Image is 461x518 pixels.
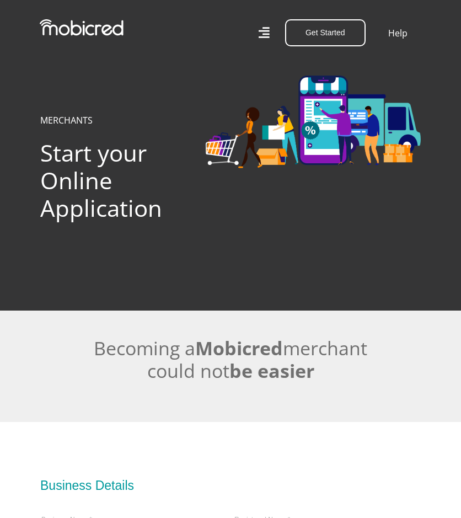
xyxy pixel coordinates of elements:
a: MERCHANTS [40,114,93,126]
span: Online Application [40,164,162,223]
img: Mobicred [40,19,124,36]
img: Categories [206,76,421,169]
button: Get Started [285,19,366,46]
div: Business Details [40,476,134,495]
a: Help [388,26,408,40]
h1: Start your [40,139,189,222]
